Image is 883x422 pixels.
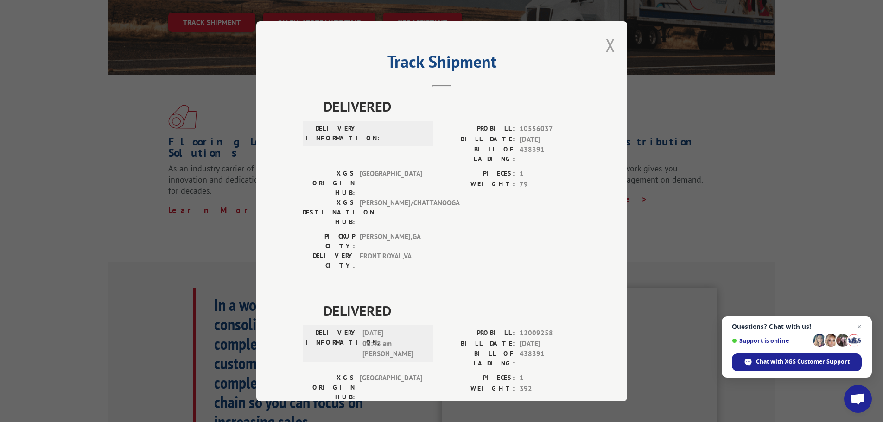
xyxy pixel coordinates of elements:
span: [DATE] [520,338,581,349]
label: PROBILL: [442,124,515,134]
span: [GEOGRAPHIC_DATA] [360,169,422,198]
label: BILL OF LADING: [442,349,515,368]
label: BILL OF LADING: [442,145,515,164]
h2: Track Shipment [303,55,581,73]
span: DELIVERED [324,300,581,321]
label: BILL DATE: [442,338,515,349]
label: XGS ORIGIN HUB: [303,169,355,198]
label: WEIGHT: [442,179,515,189]
span: [GEOGRAPHIC_DATA] [360,373,422,402]
span: 392 [520,383,581,394]
span: 1 [520,373,581,384]
label: PROBILL: [442,328,515,339]
span: Support is online [732,337,810,344]
label: XGS DESTINATION HUB: [303,198,355,227]
label: PICKUP CITY: [303,232,355,251]
span: Questions? Chat with us! [732,323,862,330]
button: Close modal [605,33,616,57]
span: Chat with XGS Customer Support [756,358,850,366]
label: BILL DATE: [442,134,515,145]
span: FRONT ROYAL , VA [360,251,422,271]
label: PIECES: [442,169,515,179]
label: XGS ORIGIN HUB: [303,373,355,402]
label: WEIGHT: [442,383,515,394]
span: 1 [520,169,581,179]
span: 79 [520,179,581,189]
span: 438391 [520,145,581,164]
label: DELIVERY INFORMATION: [305,124,358,143]
span: [DATE] [520,134,581,145]
span: Chat with XGS Customer Support [732,353,862,371]
label: DELIVERY CITY: [303,251,355,271]
a: Open chat [844,385,872,413]
span: 12009258 [520,328,581,339]
span: [PERSON_NAME] , GA [360,232,422,251]
span: 10556037 [520,124,581,134]
span: DELIVERED [324,96,581,117]
span: [DATE] 06:48 am [PERSON_NAME] [362,328,425,359]
span: [PERSON_NAME]/CHATTANOOGA [360,198,422,227]
span: 438391 [520,349,581,368]
label: DELIVERY INFORMATION: [305,328,358,359]
label: PIECES: [442,373,515,384]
